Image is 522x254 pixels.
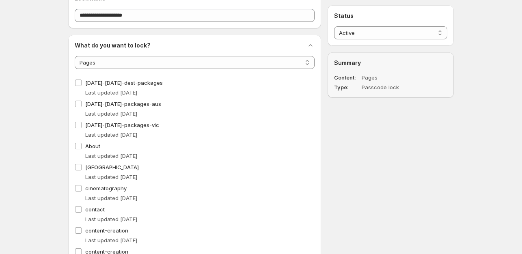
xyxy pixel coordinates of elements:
[85,110,137,117] span: Last updated [DATE]
[85,89,137,96] span: Last updated [DATE]
[362,83,424,91] dd: Passcode lock
[85,143,100,149] span: About
[85,227,128,234] span: content-creation
[334,73,360,82] dt: Content:
[85,216,137,222] span: Last updated [DATE]
[334,12,447,20] h2: Status
[75,41,151,50] h2: What do you want to lock?
[85,206,105,213] span: contact
[85,185,127,192] span: cinematography
[85,164,139,170] span: [GEOGRAPHIC_DATA]
[85,195,137,201] span: Last updated [DATE]
[85,101,161,107] span: [DATE]-[DATE]-packages-aus
[85,122,159,128] span: [DATE]-[DATE]-packages-vic
[334,59,447,67] h2: Summary
[334,83,360,91] dt: Type:
[85,131,137,138] span: Last updated [DATE]
[362,73,424,82] dd: Pages
[85,237,137,243] span: Last updated [DATE]
[85,174,137,180] span: Last updated [DATE]
[85,80,163,86] span: [DATE]-[DATE]-dest-packages
[85,153,137,159] span: Last updated [DATE]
